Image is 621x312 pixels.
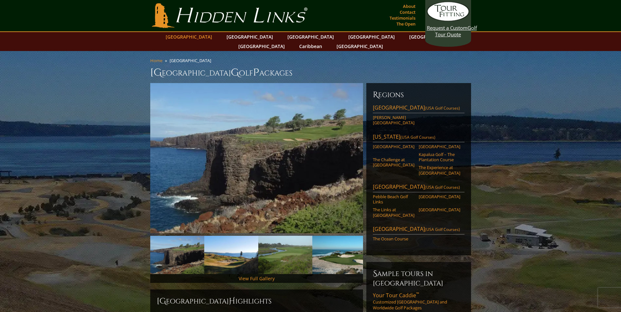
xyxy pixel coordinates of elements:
span: (USA Golf Courses) [425,184,460,190]
a: The Open [395,19,417,28]
a: Your Tour Caddie™Customized [GEOGRAPHIC_DATA] and Worldwide Golf Packages [373,292,465,311]
a: [GEOGRAPHIC_DATA] [162,32,215,42]
span: (USA Golf Courses) [425,227,460,232]
a: [GEOGRAPHIC_DATA] [284,32,337,42]
a: [US_STATE](USA Golf Courses) [373,133,465,142]
span: (USA Golf Courses) [425,105,460,111]
a: [GEOGRAPHIC_DATA] [333,42,386,51]
span: Request a Custom [427,25,467,31]
a: Request a CustomGolf Tour Quote [427,2,469,38]
a: The Challenge at [GEOGRAPHIC_DATA] [373,157,414,168]
a: [GEOGRAPHIC_DATA] [406,32,459,42]
a: Contact [398,8,417,17]
h2: [GEOGRAPHIC_DATA] ighlights [157,296,356,306]
span: Your Tour Caddie [373,292,419,299]
a: The Ocean Course [373,236,414,241]
a: [GEOGRAPHIC_DATA](USA Golf Courses) [373,183,465,192]
a: [PERSON_NAME][GEOGRAPHIC_DATA] [373,115,414,126]
li: [GEOGRAPHIC_DATA] [170,58,214,63]
h6: Regions [373,90,465,100]
a: [GEOGRAPHIC_DATA](USA Golf Courses) [373,225,465,234]
sup: ™ [416,291,419,297]
a: [GEOGRAPHIC_DATA] [235,42,288,51]
a: View Full Gallery [239,275,275,282]
span: H [229,296,235,306]
a: Pebble Beach Golf Links [373,194,414,205]
span: P [253,66,259,79]
a: [GEOGRAPHIC_DATA] [223,32,276,42]
a: Home [150,58,162,63]
a: Kapalua Golf – The Plantation Course [419,152,460,163]
a: [GEOGRAPHIC_DATA] [373,144,414,149]
a: [GEOGRAPHIC_DATA] [419,207,460,212]
a: [GEOGRAPHIC_DATA] [419,194,460,199]
a: About [401,2,417,11]
h6: Sample Tours in [GEOGRAPHIC_DATA] [373,269,465,288]
a: [GEOGRAPHIC_DATA] [345,32,398,42]
a: [GEOGRAPHIC_DATA] [419,144,460,149]
a: The Links at [GEOGRAPHIC_DATA] [373,207,414,218]
a: Caribbean [296,42,325,51]
h1: [GEOGRAPHIC_DATA] olf ackages [150,66,471,79]
span: G [231,66,239,79]
a: [GEOGRAPHIC_DATA](USA Golf Courses) [373,104,465,113]
span: (USA Golf Courses) [400,134,435,140]
a: The Experience at [GEOGRAPHIC_DATA] [419,165,460,176]
a: Testimonials [388,13,417,23]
